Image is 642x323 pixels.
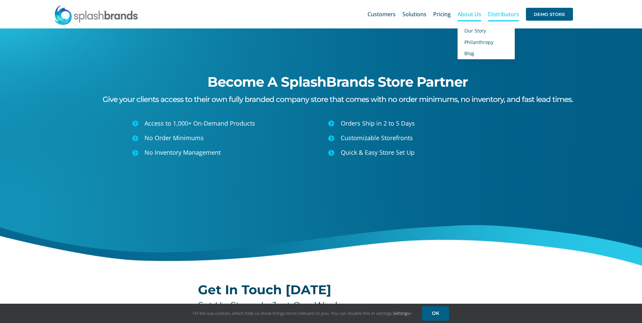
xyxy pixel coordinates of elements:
a: OK [422,306,449,321]
span: Our Story [464,27,486,34]
span: Become A SplashBrands Store Partner [207,73,468,90]
span: Orders Ship in 2 to 5 Days [341,119,415,127]
span: No Inventory Management [145,148,221,156]
span: DEMO STORE [526,8,573,21]
span: No Order Minimums [145,134,204,142]
span: Pricing [433,12,451,17]
span: Quick & Easy Store Set Up [341,148,415,156]
span: Solutions [402,12,426,17]
span: Philanthropy [464,39,493,45]
img: SplashBrands.com Logo [54,5,138,25]
span: Access to 1,000+ On-Demand Products [145,119,255,127]
span: Blog [464,50,474,57]
a: Blog [458,48,515,59]
a: Philanthropy [458,37,515,48]
a: Distributors [488,3,519,25]
span: About Us [458,12,481,17]
span: Hi! We use cookies, which help us show things more relevant to you. You can disable this in setti... [193,310,412,316]
nav: Main Menu [368,3,573,25]
a: Settings [393,310,412,316]
span: Customizable Storefronts [341,134,413,142]
a: Our Story [458,25,515,37]
a: Pricing [433,3,451,25]
a: DEMO STORE [526,3,573,25]
h4: Set Up Stores In Just One Week [198,300,444,311]
a: Customers [368,3,396,25]
span: Distributors [488,12,519,17]
span: Give your clients access to their own fully branded company store that comes with no order minimu... [103,95,573,104]
h2: Get In Touch [DATE] [198,283,444,297]
span: Customers [368,12,396,17]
